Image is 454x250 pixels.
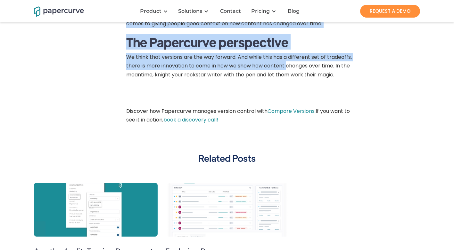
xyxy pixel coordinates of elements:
h2: Related Posts [198,152,256,164]
div: Product [140,8,161,14]
a: Contact [215,8,247,14]
a: Pricing [251,8,270,14]
div: Contact [220,8,241,14]
a: Compare Versions. [268,107,316,115]
h3: The Papercurve perspective [126,34,288,50]
a: Blog [283,8,306,14]
img: Ace the Audit: Tracing Documents Back to the Source [34,183,157,237]
a: home [34,5,76,17]
div: Solutions [178,8,202,14]
p: We think that versions are the way forward. And while this has a different set of tradeoffs, ther... [126,53,354,82]
div: Pricing [247,2,283,21]
div: Blog [288,8,300,14]
a: REQUEST A DEMO [360,5,420,18]
a: book a discovery call! [163,116,218,123]
p: Discover how Papercurve manages version control with If you want to see it in action, [126,107,354,127]
img: Exploring Papercurve as an Alternative to Veeva: Which solution is right for your team? [165,183,289,237]
div: Solutions [174,2,215,21]
div: Product [136,2,174,21]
